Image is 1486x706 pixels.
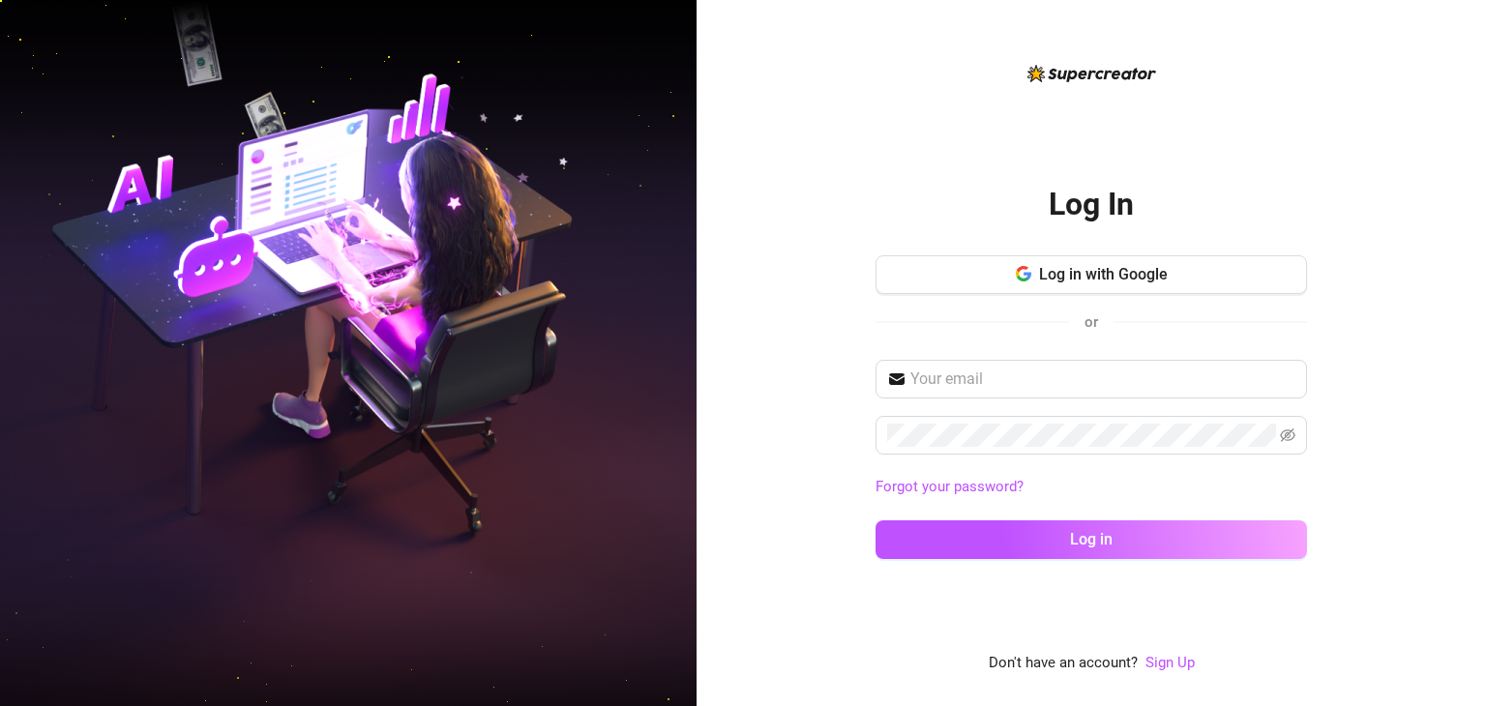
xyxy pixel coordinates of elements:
a: Sign Up [1145,652,1195,675]
a: Forgot your password? [876,476,1307,499]
span: Log in [1070,530,1113,548]
span: Log in with Google [1039,265,1168,283]
img: logo-BBDzfeDw.svg [1027,65,1156,82]
h2: Log In [1049,185,1134,224]
button: Log in [876,520,1307,559]
span: or [1085,313,1098,331]
span: Don't have an account? [989,652,1138,675]
button: Log in with Google [876,255,1307,294]
a: Forgot your password? [876,478,1024,495]
span: eye-invisible [1280,427,1295,443]
input: Your email [910,368,1295,391]
a: Sign Up [1145,654,1195,671]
